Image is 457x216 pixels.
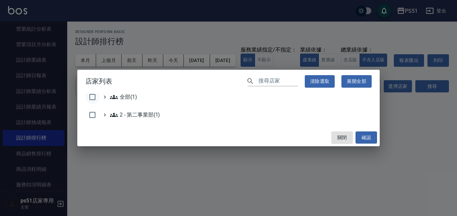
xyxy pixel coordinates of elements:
[77,70,380,93] h2: 店家列表
[341,75,372,88] button: 展開全部
[110,111,160,119] span: 2 - 第二事業部(1)
[331,131,353,144] button: 關閉
[356,131,377,144] button: 確認
[305,75,335,88] button: 清除選取
[258,76,298,86] input: 搜尋店家
[110,93,137,101] span: 全部(1)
